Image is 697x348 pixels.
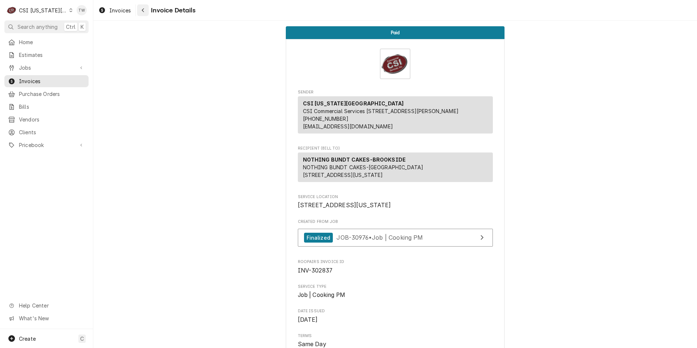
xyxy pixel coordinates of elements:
div: Service Type [298,284,493,299]
div: Roopairs Invoice ID [298,259,493,275]
span: Invoices [109,7,131,14]
a: Go to What's New [4,312,89,324]
a: Estimates [4,49,89,61]
strong: CSI [US_STATE][GEOGRAPHIC_DATA] [303,100,404,107]
span: [STREET_ADDRESS][US_STATE] [298,202,391,209]
span: Ctrl [66,23,75,31]
button: Navigate back [137,4,149,16]
span: INV-302837 [298,267,333,274]
a: Go to Pricebook [4,139,89,151]
span: Roopairs Invoice ID [298,259,493,265]
span: Clients [19,128,85,136]
span: Paid [391,30,400,35]
div: Created From Job [298,219,493,250]
span: Pricebook [19,141,74,149]
span: Service Type [298,284,493,290]
span: JOB-30976 • Job | Cooking PM [336,234,423,241]
div: Recipient (Bill To) [298,152,493,182]
div: C [7,5,17,15]
span: Date Issued [298,308,493,314]
span: Purchase Orders [19,90,85,98]
div: Service Location [298,194,493,210]
div: Date Issued [298,308,493,324]
span: Created From Job [298,219,493,225]
span: Job | Cooking PM [298,291,346,298]
span: NOTHING BUNDT CAKES-[GEOGRAPHIC_DATA] [STREET_ADDRESS][US_STATE] [303,164,424,178]
span: CSI Commercial Services [STREET_ADDRESS][PERSON_NAME] [303,108,459,114]
a: Clients [4,126,89,138]
span: What's New [19,314,84,322]
strong: NOTHING BUNDT CAKES-BROOKSIDE [303,156,406,163]
a: [EMAIL_ADDRESS][DOMAIN_NAME] [303,123,393,129]
span: C [80,335,84,343]
div: Finalized [304,233,333,243]
a: Go to Jobs [4,62,89,74]
a: Purchase Orders [4,88,89,100]
span: Recipient (Bill To) [298,146,493,151]
span: K [81,23,84,31]
span: Bills [19,103,85,111]
span: Sender [298,89,493,95]
span: Estimates [19,51,85,59]
a: Vendors [4,113,89,125]
span: [DATE] [298,316,318,323]
div: Recipient (Bill To) [298,152,493,185]
div: CSI [US_STATE][GEOGRAPHIC_DATA] [19,7,67,14]
span: Create [19,336,36,342]
div: TW [77,5,87,15]
div: Invoice Sender [298,89,493,137]
a: Invoices [96,4,134,16]
span: Service Location [298,201,493,210]
div: Invoice Recipient [298,146,493,185]
div: CSI Kansas City's Avatar [7,5,17,15]
span: Invoices [19,77,85,85]
a: Invoices [4,75,89,87]
span: Date Issued [298,316,493,324]
span: Search anything [17,23,58,31]
a: Go to Help Center [4,299,89,312]
div: Sender [298,96,493,136]
a: View Job [298,229,493,247]
a: Home [4,36,89,48]
span: Roopairs Invoice ID [298,266,493,275]
a: Bills [4,101,89,113]
div: Status [286,26,505,39]
span: Service Type [298,291,493,299]
span: Vendors [19,116,85,123]
span: Jobs [19,64,74,71]
img: Logo [380,49,410,79]
span: Same Day [298,341,326,348]
span: Home [19,38,85,46]
a: [PHONE_NUMBER] [303,116,348,122]
div: Tori Warrick's Avatar [77,5,87,15]
span: Help Center [19,302,84,309]
span: Invoice Details [149,5,195,15]
div: Sender [298,96,493,134]
span: Terms [298,333,493,339]
span: Service Location [298,194,493,200]
button: Search anythingCtrlK [4,20,89,33]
